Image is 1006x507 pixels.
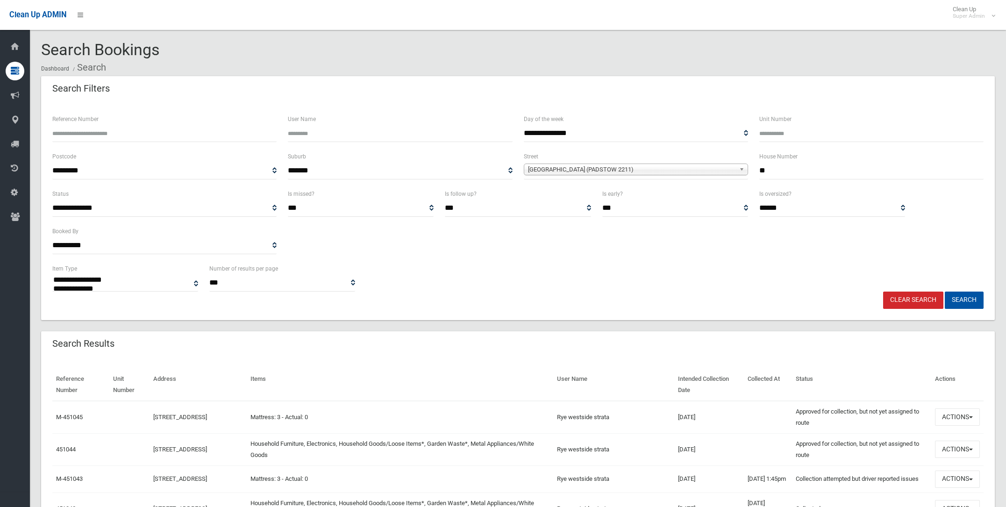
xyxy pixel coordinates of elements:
[553,433,675,465] td: Rye westside strata
[948,6,994,20] span: Clean Up
[56,475,83,482] a: M-451043
[945,292,984,309] button: Search
[41,79,121,98] header: Search Filters
[792,433,931,465] td: Approved for collection, but not yet assigned to route
[41,335,126,353] header: Search Results
[553,401,675,434] td: Rye westside strata
[52,151,76,162] label: Postcode
[288,114,316,124] label: User Name
[150,369,247,401] th: Address
[52,226,78,236] label: Booked By
[792,465,931,493] td: Collection attempted but driver reported issues
[759,114,792,124] label: Unit Number
[674,465,744,493] td: [DATE]
[674,369,744,401] th: Intended Collection Date
[288,151,306,162] label: Suburb
[153,414,207,421] a: [STREET_ADDRESS]
[153,446,207,453] a: [STREET_ADDRESS]
[288,189,314,199] label: Is missed?
[759,151,798,162] label: House Number
[674,401,744,434] td: [DATE]
[792,369,931,401] th: Status
[71,59,106,76] li: Search
[247,369,553,401] th: Items
[883,292,943,309] a: Clear Search
[41,40,160,59] span: Search Bookings
[41,65,69,72] a: Dashboard
[674,433,744,465] td: [DATE]
[52,114,99,124] label: Reference Number
[445,189,477,199] label: Is follow up?
[935,408,980,426] button: Actions
[553,465,675,493] td: Rye westside strata
[56,446,76,453] a: 451044
[524,151,538,162] label: Street
[247,401,553,434] td: Mattress: 3 - Actual: 0
[56,414,83,421] a: M-451045
[52,189,69,199] label: Status
[744,369,792,401] th: Collected At
[524,114,564,124] label: Day of the week
[953,13,985,20] small: Super Admin
[153,475,207,482] a: [STREET_ADDRESS]
[528,164,735,175] span: [GEOGRAPHIC_DATA] (PADSTOW 2211)
[247,465,553,493] td: Mattress: 3 - Actual: 0
[209,264,278,274] label: Number of results per page
[931,369,984,401] th: Actions
[935,471,980,488] button: Actions
[759,189,792,199] label: Is oversized?
[109,369,150,401] th: Unit Number
[744,465,792,493] td: [DATE] 1:45pm
[553,369,675,401] th: User Name
[247,433,553,465] td: Household Furniture, Electronics, Household Goods/Loose Items*, Garden Waste*, Metal Appliances/W...
[9,10,66,19] span: Clean Up ADMIN
[935,441,980,458] button: Actions
[602,189,623,199] label: Is early?
[792,401,931,434] td: Approved for collection, but not yet assigned to route
[52,264,77,274] label: Item Type
[52,369,109,401] th: Reference Number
